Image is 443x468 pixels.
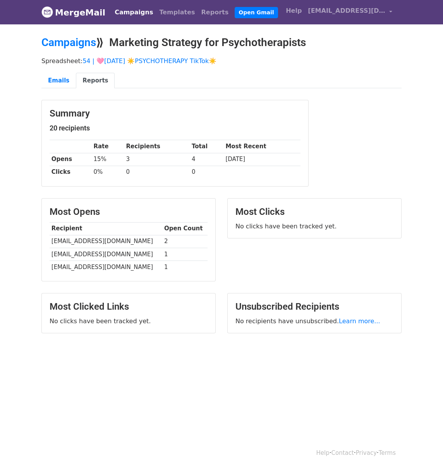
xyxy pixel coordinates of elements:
[283,3,305,19] a: Help
[316,449,330,456] a: Help
[92,153,124,166] td: 15%
[224,153,300,166] td: [DATE]
[156,5,198,20] a: Templates
[50,301,208,312] h3: Most Clicked Links
[50,108,300,119] h3: Summary
[356,449,377,456] a: Privacy
[162,222,208,235] th: Open Count
[404,431,443,468] iframe: Chat Widget
[162,235,208,248] td: 2
[50,206,208,218] h3: Most Opens
[235,301,393,312] h3: Unsubscribed Recipients
[41,36,96,49] a: Campaigns
[198,5,232,20] a: Reports
[112,5,156,20] a: Campaigns
[235,206,393,218] h3: Most Clicks
[124,166,190,178] td: 0
[41,57,402,65] p: Spreadsheet:
[50,124,300,132] h5: 20 recipients
[124,140,190,153] th: Recipients
[379,449,396,456] a: Terms
[124,153,190,166] td: 3
[50,261,162,273] td: [EMAIL_ADDRESS][DOMAIN_NAME]
[224,140,300,153] th: Most Recent
[92,166,124,178] td: 0%
[41,36,402,49] h2: ⟫ Marketing Strategy for Psychotherapists
[235,7,278,18] a: Open Gmail
[50,248,162,261] td: [EMAIL_ADDRESS][DOMAIN_NAME]
[50,235,162,248] td: [EMAIL_ADDRESS][DOMAIN_NAME]
[339,317,380,325] a: Learn more...
[50,153,92,166] th: Opens
[41,6,53,18] img: MergeMail logo
[82,57,216,65] a: 54 | 🩷[DATE] ☀️PSYCHOTHERAPY TikTok☀️
[50,317,208,325] p: No clicks have been tracked yet.
[235,317,393,325] p: No recipients have unsubscribed.
[190,153,223,166] td: 4
[235,222,393,230] p: No clicks have been tracked yet.
[162,261,208,273] td: 1
[162,248,208,261] td: 1
[50,222,162,235] th: Recipient
[190,166,223,178] td: 0
[41,73,76,89] a: Emails
[50,166,92,178] th: Clicks
[308,6,385,15] span: [EMAIL_ADDRESS][DOMAIN_NAME]
[190,140,223,153] th: Total
[76,73,115,89] a: Reports
[305,3,395,21] a: [EMAIL_ADDRESS][DOMAIN_NAME]
[92,140,124,153] th: Rate
[41,4,105,21] a: MergeMail
[331,449,354,456] a: Contact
